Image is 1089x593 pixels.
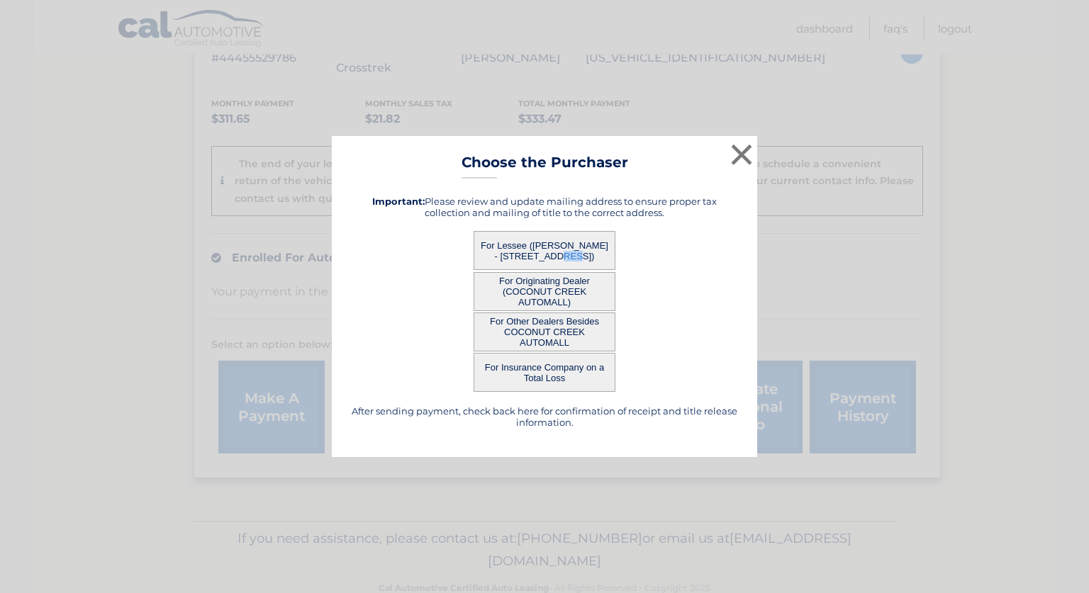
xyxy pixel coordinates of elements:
button: For Insurance Company on a Total Loss [474,353,615,392]
h5: After sending payment, check back here for confirmation of receipt and title release information. [350,405,739,428]
button: For Other Dealers Besides COCONUT CREEK AUTOMALL [474,312,615,351]
strong: Important: [372,196,425,207]
button: For Originating Dealer (COCONUT CREEK AUTOMALL) [474,272,615,311]
h5: Please review and update mailing address to ensure proper tax collection and mailing of title to ... [350,196,739,218]
h3: Choose the Purchaser [462,154,628,179]
button: For Lessee ([PERSON_NAME] - [STREET_ADDRESS]) [474,231,615,270]
button: × [727,140,756,169]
